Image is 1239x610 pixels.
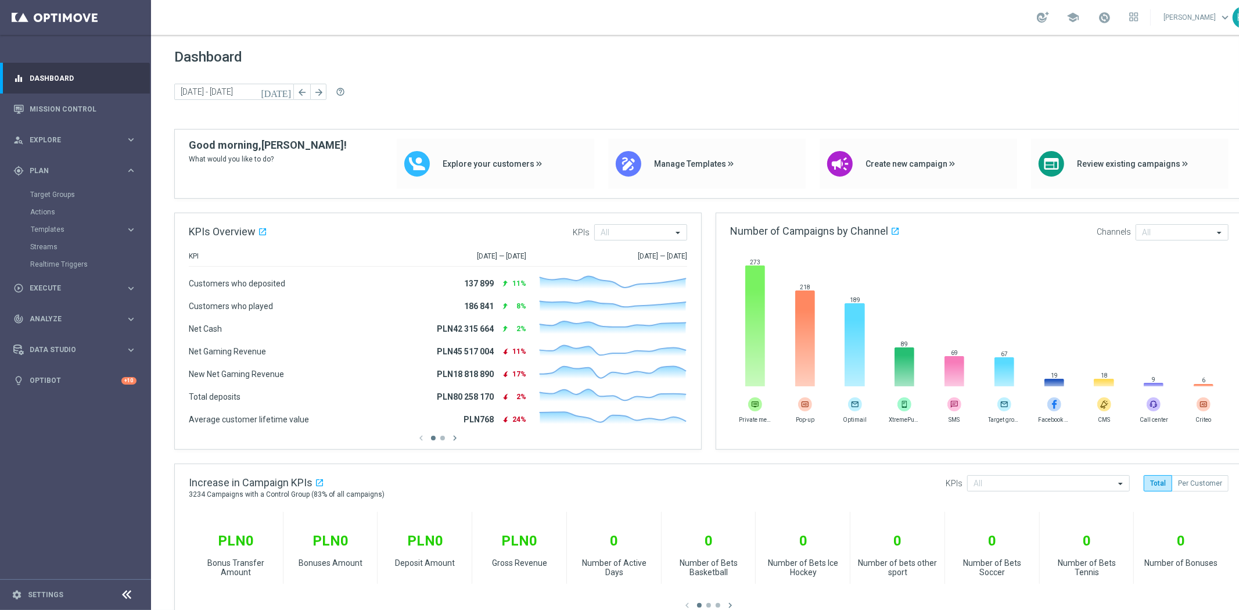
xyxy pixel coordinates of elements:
[30,242,121,252] a: Streams
[13,283,125,293] div: Execute
[30,256,150,273] div: Realtime Triggers
[125,165,137,176] i: keyboard_arrow_right
[125,345,137,356] i: keyboard_arrow_right
[30,63,137,94] a: Dashboard
[30,285,125,292] span: Execute
[13,283,24,293] i: play_circle_outline
[13,375,24,386] i: lightbulb
[13,166,125,176] div: Plan
[13,376,137,385] button: lightbulb Optibot +10
[13,73,24,84] i: equalizer
[13,135,24,145] i: person_search
[30,94,137,124] a: Mission Control
[30,315,125,322] span: Analyze
[30,137,125,143] span: Explore
[30,186,150,203] div: Target Groups
[13,105,137,114] button: Mission Control
[1219,11,1231,24] span: keyboard_arrow_down
[125,314,137,325] i: keyboard_arrow_right
[30,225,137,234] button: Templates keyboard_arrow_right
[13,314,24,324] i: track_changes
[30,365,121,396] a: Optibot
[13,166,137,175] button: gps_fixed Plan keyboard_arrow_right
[13,63,137,94] div: Dashboard
[13,74,137,83] button: equalizer Dashboard
[13,345,137,354] button: Data Studio keyboard_arrow_right
[30,167,125,174] span: Plan
[125,134,137,145] i: keyboard_arrow_right
[13,135,137,145] button: person_search Explore keyboard_arrow_right
[30,207,121,217] a: Actions
[31,226,125,233] div: Templates
[13,284,137,293] button: play_circle_outline Execute keyboard_arrow_right
[30,238,150,256] div: Streams
[30,260,121,269] a: Realtime Triggers
[28,591,63,598] a: Settings
[12,590,22,600] i: settings
[30,221,150,238] div: Templates
[30,346,125,353] span: Data Studio
[13,365,137,396] div: Optibot
[31,226,114,233] span: Templates
[13,314,137,324] button: track_changes Analyze keyboard_arrow_right
[13,135,125,145] div: Explore
[13,345,125,355] div: Data Studio
[1162,9,1233,26] a: [PERSON_NAME]keyboard_arrow_down
[13,166,24,176] i: gps_fixed
[13,94,137,124] div: Mission Control
[1066,11,1079,24] span: school
[13,314,125,324] div: Analyze
[30,203,150,221] div: Actions
[125,224,137,235] i: keyboard_arrow_right
[121,377,137,385] div: +10
[30,190,121,199] a: Target Groups
[125,283,137,294] i: keyboard_arrow_right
